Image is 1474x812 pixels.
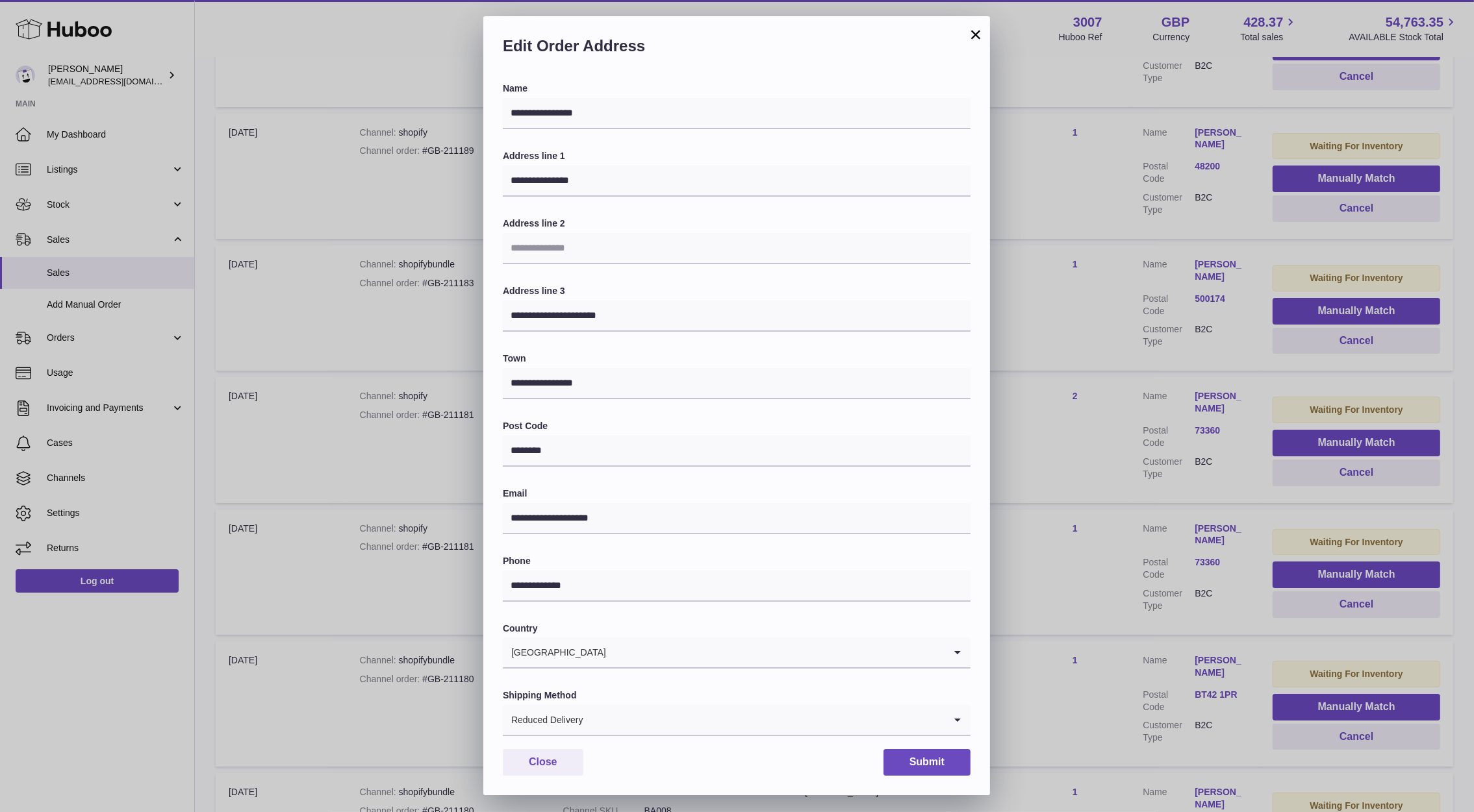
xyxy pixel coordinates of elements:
label: Email [503,487,971,500]
button: Submit [883,749,971,776]
button: Close [503,749,583,776]
label: Post Code [503,420,971,432]
label: Phone [503,555,971,567]
div: Search for option [503,705,971,736]
input: Search for option [584,705,945,735]
label: Address line 3 [503,285,971,297]
label: Town [503,352,971,365]
span: Reduced Delivery [503,705,584,735]
button: × [968,27,984,42]
div: Search for option [503,637,971,669]
h2: Edit Order Address [503,36,971,63]
label: Shipping Method [503,689,971,702]
label: Address line 1 [503,150,971,162]
label: Country [503,622,971,635]
span: [GEOGRAPHIC_DATA] [503,637,607,667]
label: Name [503,82,971,95]
input: Search for option [607,637,945,667]
label: Address line 2 [503,217,971,230]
